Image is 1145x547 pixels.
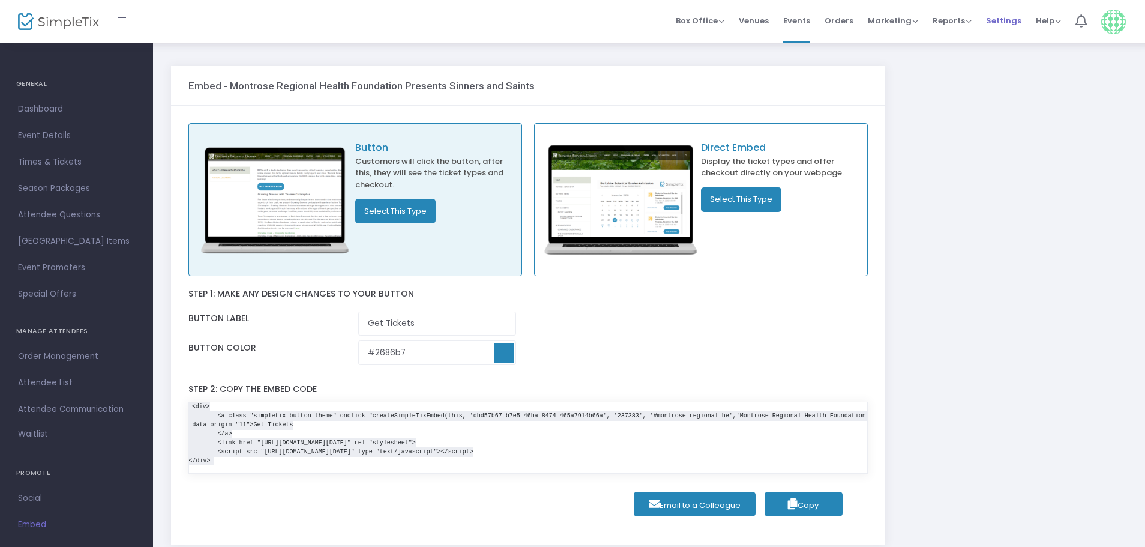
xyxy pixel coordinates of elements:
[18,181,135,196] span: Season Packages
[18,128,135,144] span: Event Details
[188,377,317,402] label: Step 2: Copy the embed code
[195,141,355,259] img: embed_button.png
[701,141,861,155] p: Direct Embed
[355,156,515,191] p: Customers will click the button, after this, they will see the ticket types and checkout.
[18,154,135,170] span: Times & Tickets
[739,5,769,36] span: Venues
[634,492,756,516] a: Email to a Colleague
[765,492,843,516] button: Copy
[643,494,747,517] span: Email to a Colleague
[16,319,137,343] h4: MANAGE ATTENDEES
[825,5,853,36] span: Orders
[701,187,781,212] button: Select This Type
[986,5,1021,36] span: Settings
[1036,15,1061,26] span: Help
[788,500,819,511] span: Copy
[18,517,135,533] span: Embed
[188,282,414,307] label: Step 1: Make any design changes to your button
[16,461,137,485] h4: PROMOTE
[18,286,135,302] span: Special Offers
[188,307,249,331] label: Button label
[18,101,135,117] span: Dashboard
[355,141,515,155] p: Button
[18,428,48,440] span: Waitlist
[358,312,517,336] input: Enter Button Label
[701,156,861,179] p: Display the ticket types and offer checkout directly on your webpage.
[188,336,256,360] label: Button color
[541,141,701,259] img: direct_embed.png
[868,15,918,26] span: Marketing
[933,15,972,26] span: Reports
[355,199,436,223] button: Select This Type
[18,207,135,223] span: Attendee Questions
[16,72,137,96] h4: GENERAL
[783,5,810,36] span: Events
[188,80,535,92] h3: Embed - Montrose Regional Health Foundation Presents Sinners and Saints
[18,349,135,364] span: Order Management
[676,15,724,26] span: Box Office
[18,260,135,276] span: Event Promoters
[18,375,135,391] span: Attendee List
[18,491,135,506] span: Social
[18,234,135,249] span: [GEOGRAPHIC_DATA] Items
[18,402,135,417] span: Attendee Communication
